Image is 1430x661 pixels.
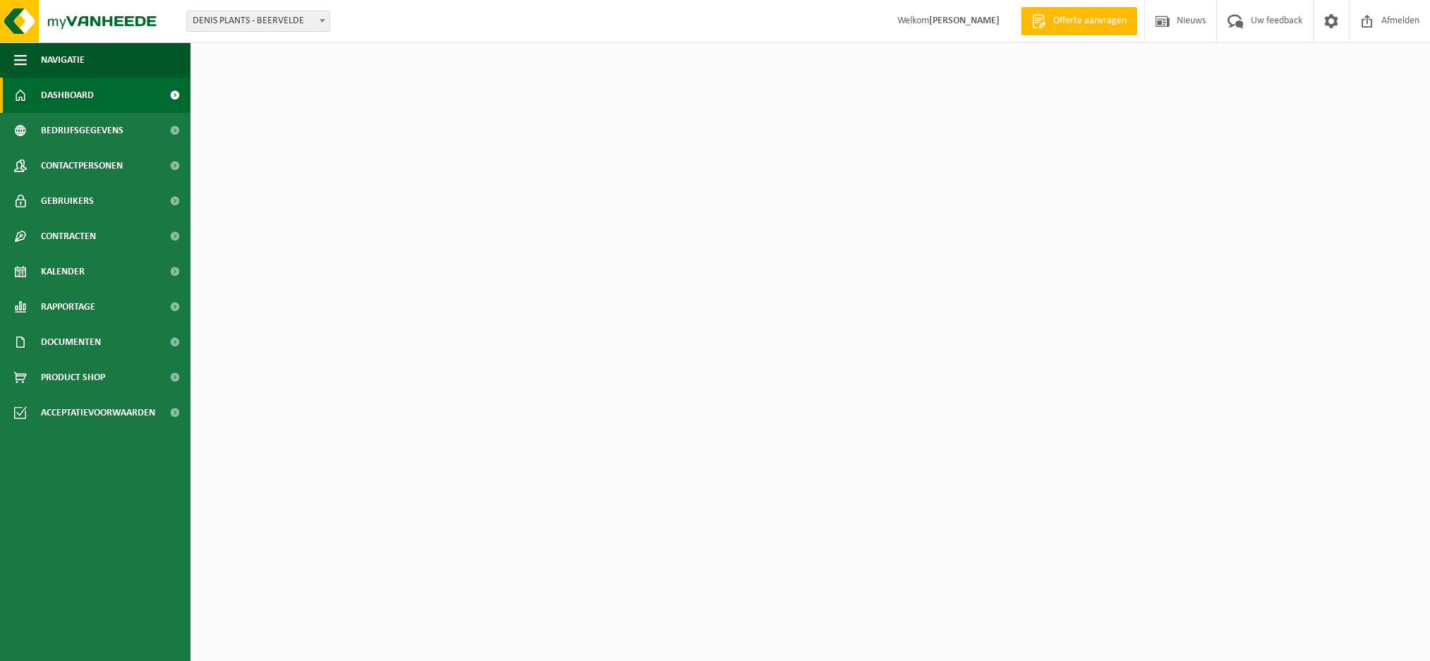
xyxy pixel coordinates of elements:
span: DENIS PLANTS - BEERVELDE [186,11,330,32]
span: Dashboard [41,78,94,113]
span: Rapportage [41,289,95,325]
span: Kalender [41,254,85,289]
a: Offerte aanvragen [1021,7,1137,35]
span: Documenten [41,325,101,360]
span: Offerte aanvragen [1050,14,1130,28]
span: Product Shop [41,360,105,395]
span: DENIS PLANTS - BEERVELDE [187,11,329,31]
span: Contracten [41,219,96,254]
span: Navigatie [41,42,85,78]
span: Bedrijfsgegevens [41,113,123,148]
span: Gebruikers [41,183,94,219]
span: Contactpersonen [41,148,123,183]
strong: [PERSON_NAME] [929,16,1000,26]
span: Acceptatievoorwaarden [41,395,155,430]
